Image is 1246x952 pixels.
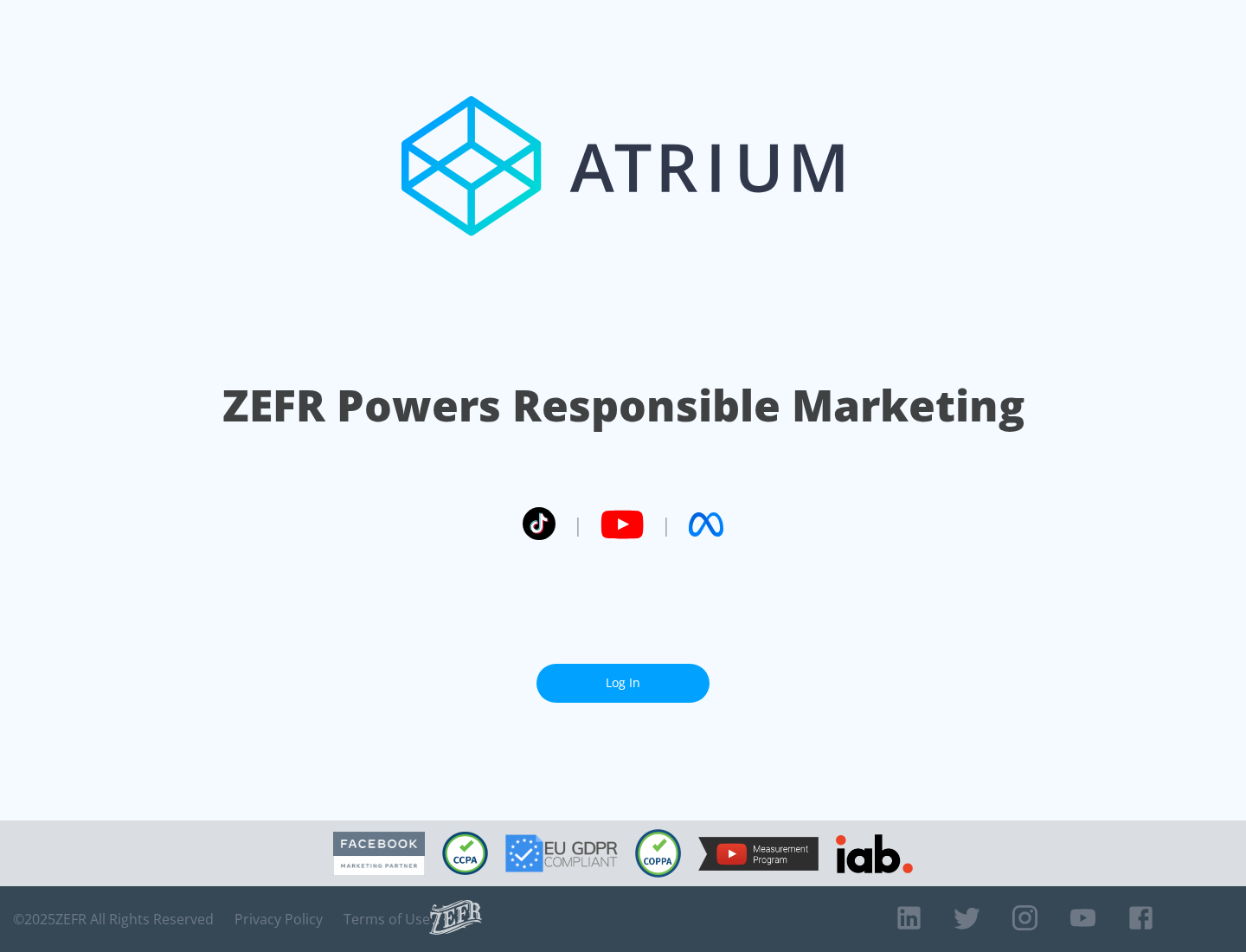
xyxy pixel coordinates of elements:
span: | [573,511,583,537]
h1: ZEFR Powers Responsible Marketing [222,376,1024,435]
img: Facebook Marketing Partner [333,832,425,876]
span: © 2025 ZEFR All Rights Reserved [13,910,214,928]
img: CCPA Compliant [442,832,488,875]
span: | [661,511,671,537]
img: COPPA Compliant [635,829,681,878]
a: Log In [536,664,710,703]
a: Terms of Use [344,910,430,928]
img: IAB [836,834,913,873]
img: YouTube Measurement Program [698,837,819,871]
a: Privacy Policy [234,910,323,928]
img: GDPR Compliant [505,834,618,872]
